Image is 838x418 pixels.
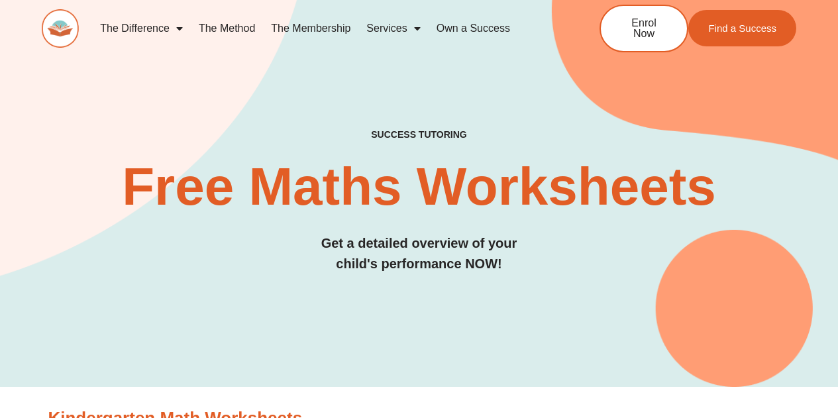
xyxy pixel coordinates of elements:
a: Enrol Now [600,5,688,52]
iframe: Chat Widget [772,354,838,418]
h2: Free Maths Worksheets​ [42,160,796,213]
a: Services [358,13,428,44]
a: The Method [191,13,263,44]
h3: Get a detailed overview of your child's performance NOW! [42,233,796,274]
h4: SUCCESS TUTORING​ [42,129,796,140]
a: Own a Success [429,13,518,44]
a: The Difference [92,13,191,44]
span: Find a Success [708,23,776,33]
a: Find a Success [688,10,796,46]
nav: Menu [92,13,556,44]
span: Enrol Now [621,18,667,39]
a: The Membership [263,13,358,44]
